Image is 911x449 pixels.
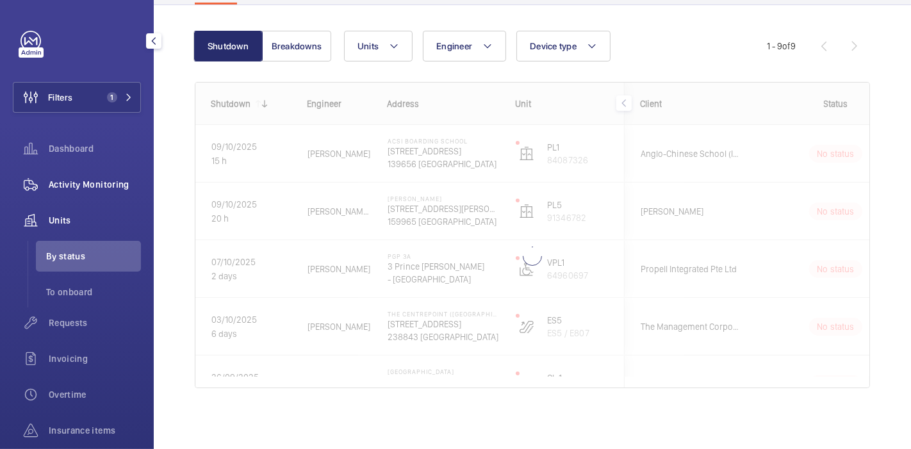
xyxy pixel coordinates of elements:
[107,92,117,102] span: 1
[423,31,506,61] button: Engineer
[357,41,379,51] span: Units
[782,41,791,51] span: of
[767,42,796,51] span: 1 - 9 9
[530,41,577,51] span: Device type
[46,250,141,263] span: By status
[46,286,141,298] span: To onboard
[344,31,413,61] button: Units
[49,424,141,437] span: Insurance items
[49,214,141,227] span: Units
[49,388,141,401] span: Overtime
[516,31,611,61] button: Device type
[262,31,331,61] button: Breakdowns
[13,82,141,113] button: Filters1
[49,316,141,329] span: Requests
[49,142,141,155] span: Dashboard
[193,31,263,61] button: Shutdown
[436,41,472,51] span: Engineer
[49,352,141,365] span: Invoicing
[49,178,141,191] span: Activity Monitoring
[48,91,72,104] span: Filters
